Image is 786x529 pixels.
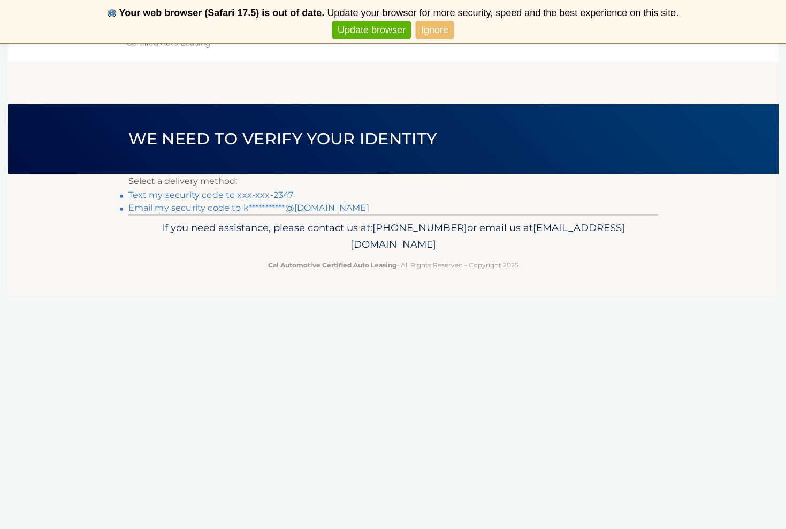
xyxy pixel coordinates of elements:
[128,190,294,200] a: Text my security code to xxx-xxx-2347
[128,174,658,189] p: Select a delivery method:
[268,261,396,269] strong: Cal Automotive Certified Auto Leasing
[135,219,651,254] p: If you need assistance, please contact us at: or email us at
[416,21,454,39] a: Ignore
[332,21,411,39] a: Update browser
[372,221,467,234] span: [PHONE_NUMBER]
[119,7,325,18] b: Your web browser (Safari 17.5) is out of date.
[135,259,651,271] p: - All Rights Reserved - Copyright 2025
[327,7,678,18] span: Update your browser for more security, speed and the best experience on this site.
[128,129,437,149] span: We need to verify your identity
